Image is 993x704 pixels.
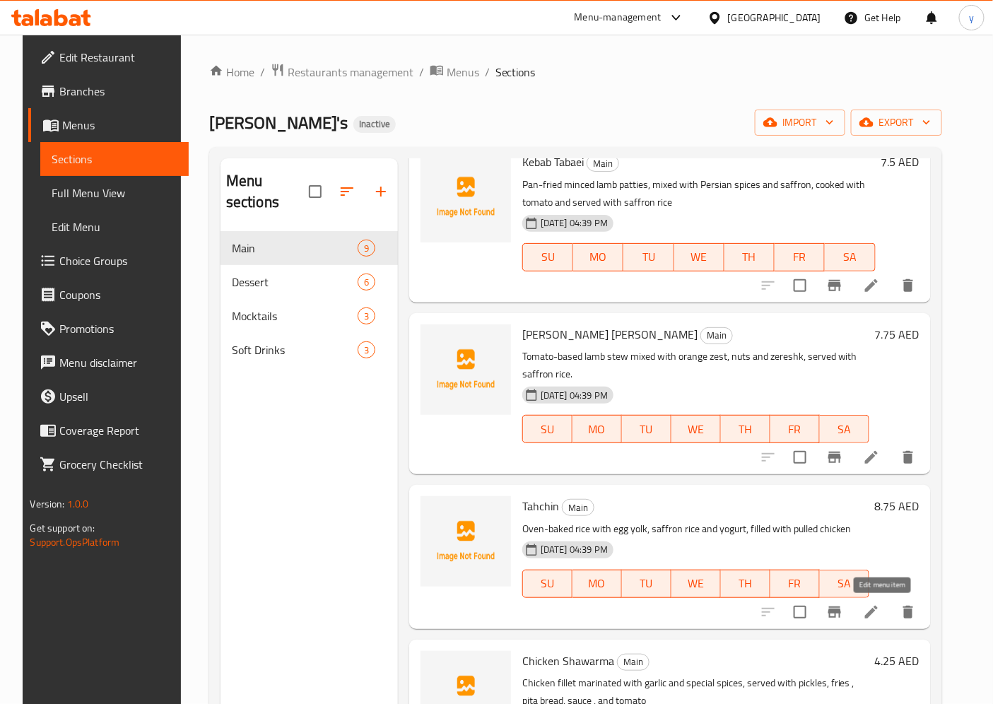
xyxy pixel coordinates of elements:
[288,64,413,81] span: Restaurants management
[891,595,925,629] button: delete
[300,177,330,206] span: Select all sections
[59,286,177,303] span: Coupons
[721,415,770,443] button: TH
[700,327,733,344] div: Main
[28,40,189,74] a: Edit Restaurant
[825,573,864,594] span: SA
[578,573,616,594] span: MO
[875,496,919,516] h6: 8.75 AED
[330,175,364,209] span: Sort sections
[573,243,623,271] button: MO
[421,324,511,415] img: Farida's Ghaymeh Polow
[579,247,618,267] span: MO
[701,327,732,344] span: Main
[30,495,64,513] span: Version:
[671,415,721,443] button: WE
[232,274,358,291] span: Dessert
[629,247,668,267] span: TU
[628,573,666,594] span: TU
[875,324,919,344] h6: 7.75 AED
[358,341,375,358] div: items
[825,419,864,440] span: SA
[677,573,715,594] span: WE
[62,117,177,134] span: Menus
[623,243,674,271] button: TU
[209,63,942,81] nav: breadcrumb
[572,570,622,598] button: MO
[535,543,613,556] span: [DATE] 04:39 PM
[59,388,177,405] span: Upsell
[820,570,869,598] button: SA
[587,156,618,172] span: Main
[221,299,398,333] div: Mocktails3
[825,243,875,271] button: SA
[260,64,265,81] li: /
[622,570,671,598] button: TU
[59,456,177,473] span: Grocery Checklist
[730,247,769,267] span: TH
[364,175,398,209] button: Add section
[28,108,189,142] a: Menus
[522,176,876,211] p: Pan-fried minced lamb patties, mixed with Persian spices and saffron, cooked with tomato and serv...
[818,440,852,474] button: Branch-specific-item
[785,271,815,300] span: Select to update
[59,354,177,371] span: Menu disclaimer
[522,324,698,345] span: [PERSON_NAME] [PERSON_NAME]
[358,310,375,323] span: 3
[221,265,398,299] div: Dessert6
[863,449,880,466] a: Edit menu item
[522,650,614,671] span: Chicken Shawarma
[232,307,358,324] span: Mocktails
[862,114,931,131] span: export
[881,152,919,172] h6: 7.5 AED
[522,348,869,383] p: Tomato-based lamb stew mixed with orange zest, nuts and zereshk, served with saffron rice.
[221,231,398,265] div: Main9
[28,413,189,447] a: Coverage Report
[59,49,177,66] span: Edit Restaurant
[618,654,649,670] span: Main
[680,247,719,267] span: WE
[221,333,398,367] div: Soft Drinks3
[52,151,177,168] span: Sections
[40,210,189,244] a: Edit Menu
[358,240,375,257] div: items
[28,380,189,413] a: Upsell
[358,242,375,255] span: 9
[891,440,925,474] button: delete
[628,419,666,440] span: TU
[728,10,821,25] div: [GEOGRAPHIC_DATA]
[226,170,309,213] h2: Menu sections
[421,152,511,242] img: Kebab Tabaei
[28,244,189,278] a: Choice Groups
[40,142,189,176] a: Sections
[353,116,396,133] div: Inactive
[522,151,584,172] span: Kebab Tabaei
[818,269,852,303] button: Branch-specific-item
[59,83,177,100] span: Branches
[209,64,254,81] a: Home
[578,419,616,440] span: MO
[522,520,869,538] p: Oven-baked rice with egg yolk, saffron rice and yogurt, filled with pulled chicken
[485,64,490,81] li: /
[674,243,724,271] button: WE
[875,651,919,671] h6: 4.25 AED
[28,346,189,380] a: Menu disclaimer
[495,64,536,81] span: Sections
[522,495,559,517] span: Tahchin
[785,442,815,472] span: Select to update
[776,419,814,440] span: FR
[770,570,820,598] button: FR
[421,496,511,587] img: Tahchin
[891,269,925,303] button: delete
[30,533,119,551] a: Support.OpsPlatform
[232,341,358,358] div: Soft Drinks
[671,570,721,598] button: WE
[30,519,95,537] span: Get support on:
[232,240,358,257] div: Main
[820,415,869,443] button: SA
[59,422,177,439] span: Coverage Report
[776,573,814,594] span: FR
[727,573,765,594] span: TH
[52,218,177,235] span: Edit Menu
[529,419,567,440] span: SU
